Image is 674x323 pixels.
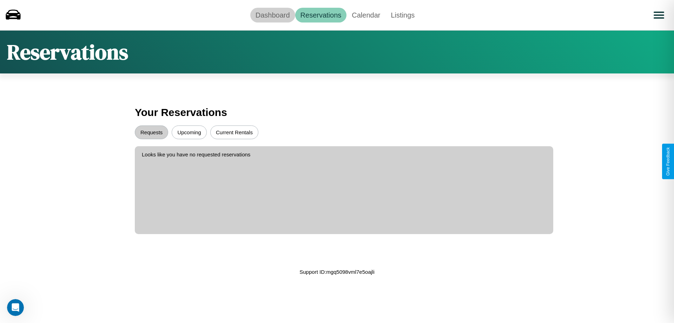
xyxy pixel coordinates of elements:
[210,125,258,139] button: Current Rentals
[7,38,128,66] h1: Reservations
[385,8,420,22] a: Listings
[7,299,24,316] iframe: Intercom live chat
[346,8,385,22] a: Calendar
[299,267,374,277] p: Support ID: mgq5098vml7e5oajli
[649,5,669,25] button: Open menu
[135,103,539,122] h3: Your Reservations
[250,8,295,22] a: Dashboard
[135,125,168,139] button: Requests
[295,8,347,22] a: Reservations
[172,125,207,139] button: Upcoming
[142,150,546,159] p: Looks like you have no requested reservations
[666,147,670,176] div: Give Feedback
